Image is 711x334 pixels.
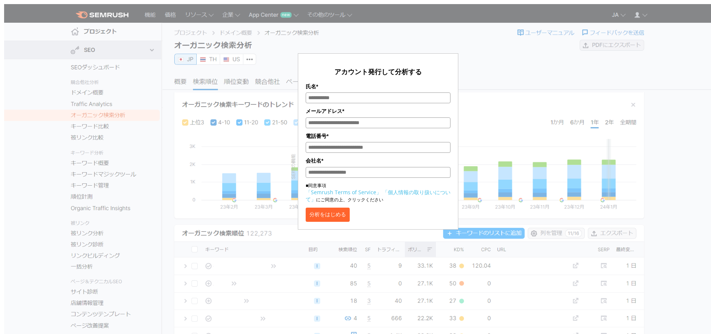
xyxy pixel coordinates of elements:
span: アカウント発行して分析する [334,67,422,76]
label: 電話番号* [306,132,450,140]
p: ■同意事項 にご同意の上、クリックください [306,182,450,203]
button: 分析をはじめる [306,208,350,222]
label: メールアドレス* [306,107,450,115]
a: 「個人情報の取り扱いについて」 [306,189,450,203]
a: 「Semrush Terms of Service」 [306,189,381,196]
